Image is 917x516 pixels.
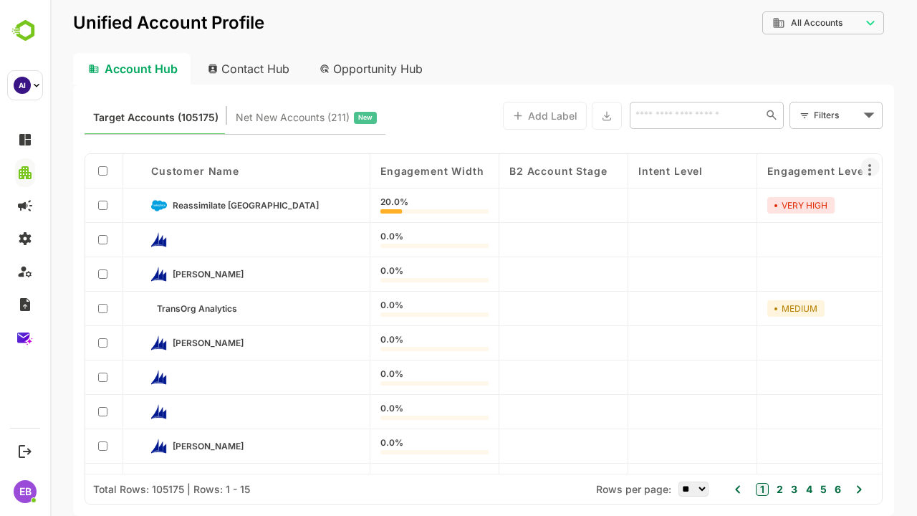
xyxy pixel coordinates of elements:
[43,108,168,127] span: Known accounts you’ve identified to target - imported from CRM, Offline upload, or promoted from ...
[186,108,299,127] span: Net New Accounts ( 211 )
[107,303,187,314] span: TransOrg Analytics
[717,165,817,177] span: Engagement Level
[123,269,193,279] span: Conner-Nguyen
[767,482,777,497] button: 5
[737,482,747,497] button: 3
[146,53,252,85] div: Contact Hub
[330,232,438,248] div: 0.0%
[14,77,31,94] div: AI
[741,18,792,28] span: All Accounts
[23,53,140,85] div: Account Hub
[258,53,385,85] div: Opportunity Hub
[186,108,327,127] div: Newly surfaced ICP-fit accounts from Intent, Website, LinkedIn, and other engagement signals.
[722,16,811,29] div: All Accounts
[330,301,438,317] div: 0.0%
[588,165,653,177] span: Intent Level
[764,107,810,123] div: Filters
[723,482,733,497] button: 2
[706,483,719,496] button: 1
[7,17,44,44] img: BambooboxLogoMark.f1c84d78b4c51b1a7b5f700c9845e183.svg
[308,108,322,127] span: New
[330,335,438,351] div: 0.0%
[330,165,433,177] span: Engagement Width
[43,483,200,495] div: Total Rows: 105175 | Rows: 1 - 15
[546,483,621,495] span: Rows per page:
[330,198,438,214] div: 20.0%
[330,370,438,386] div: 0.0%
[752,482,762,497] button: 4
[542,102,572,130] button: Export the selected data as CSV
[14,480,37,503] div: EB
[717,197,784,214] div: VERY HIGH
[15,441,34,461] button: Logout
[453,102,537,130] button: Add Label
[762,100,832,130] div: Filters
[101,165,189,177] span: Customer Name
[123,200,269,211] span: Reassimilate Argentina
[123,338,193,348] span: Armstrong-Cabrera
[459,165,557,177] span: B2 Account Stage
[123,441,193,451] span: Hawkins-Crosby
[330,439,438,454] div: 0.0%
[23,14,214,32] p: Unified Account Profile
[717,300,774,317] div: MEDIUM
[712,9,834,37] div: All Accounts
[330,267,438,282] div: 0.0%
[330,473,438,489] div: 0.0%
[781,482,791,497] button: 6
[330,404,438,420] div: 0.0%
